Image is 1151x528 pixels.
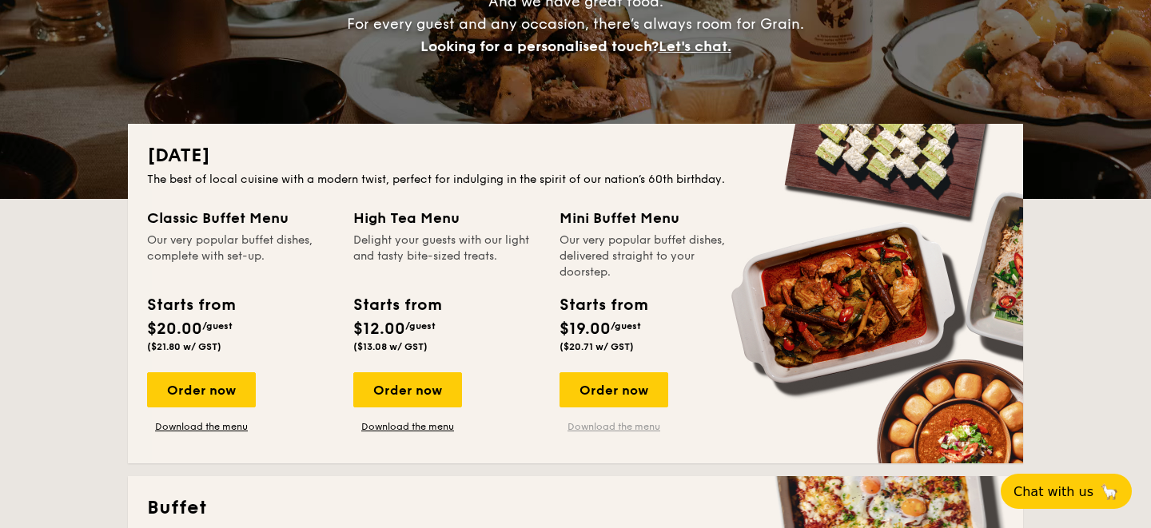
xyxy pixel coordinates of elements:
[560,207,747,229] div: Mini Buffet Menu
[560,320,611,339] span: $19.00
[353,293,440,317] div: Starts from
[659,38,731,55] span: Let's chat.
[147,143,1004,169] h2: [DATE]
[147,320,202,339] span: $20.00
[560,232,747,280] div: Our very popular buffet dishes, delivered straight to your doorstep.
[1014,484,1093,499] span: Chat with us
[1100,482,1119,501] span: 🦙
[560,372,668,407] div: Order now
[560,420,668,433] a: Download the menu
[353,341,428,352] span: ($13.08 w/ GST)
[147,232,334,280] div: Our very popular buffet dishes, complete with set-up.
[353,232,540,280] div: Delight your guests with our light and tasty bite-sized treats.
[147,341,221,352] span: ($21.80 w/ GST)
[147,420,256,433] a: Download the menu
[560,341,634,352] span: ($20.71 w/ GST)
[147,207,334,229] div: Classic Buffet Menu
[420,38,659,55] span: Looking for a personalised touch?
[147,372,256,407] div: Order now
[147,172,1004,188] div: The best of local cuisine with a modern twist, perfect for indulging in the spirit of our nation’...
[147,495,1004,521] h2: Buffet
[353,320,405,339] span: $12.00
[147,293,234,317] div: Starts from
[1001,474,1132,509] button: Chat with us🦙
[405,320,436,331] span: /guest
[611,320,641,331] span: /guest
[560,293,647,317] div: Starts from
[353,420,462,433] a: Download the menu
[353,372,462,407] div: Order now
[353,207,540,229] div: High Tea Menu
[202,320,233,331] span: /guest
